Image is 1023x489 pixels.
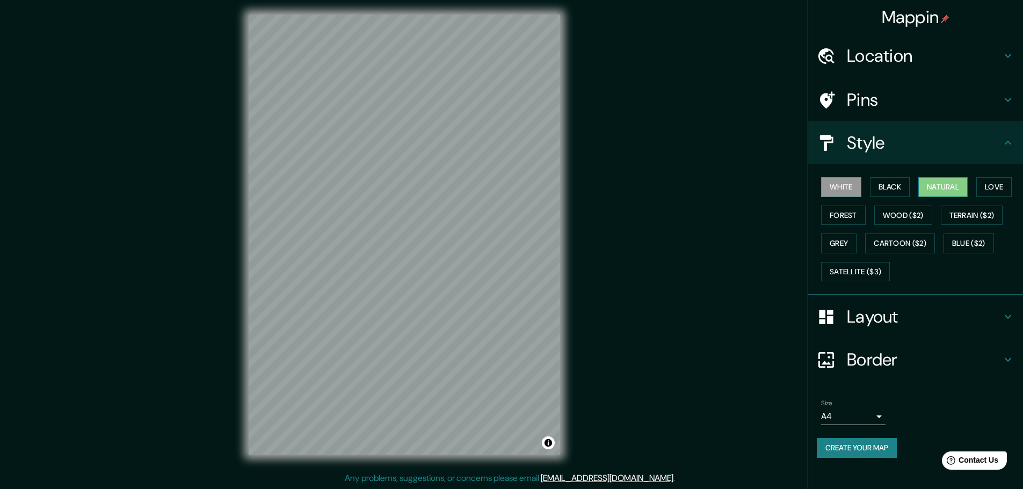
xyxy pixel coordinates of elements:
[817,438,897,458] button: Create your map
[976,177,1012,197] button: Love
[808,78,1023,121] div: Pins
[874,206,932,225] button: Wood ($2)
[927,447,1011,477] iframe: Help widget launcher
[821,408,886,425] div: A4
[675,472,677,485] div: .
[882,6,950,28] h4: Mappin
[821,233,857,253] button: Grey
[918,177,968,197] button: Natural
[941,14,949,23] img: pin-icon.png
[808,338,1023,381] div: Border
[847,349,1002,370] h4: Border
[865,233,935,253] button: Cartoon ($2)
[847,306,1002,327] h4: Layout
[821,177,861,197] button: White
[345,472,675,485] p: Any problems, suggestions, or concerns please email .
[870,177,910,197] button: Black
[677,472,679,485] div: .
[808,121,1023,164] div: Style
[808,295,1023,338] div: Layout
[847,132,1002,154] h4: Style
[808,34,1023,77] div: Location
[821,399,832,408] label: Size
[821,206,866,225] button: Forest
[821,262,890,282] button: Satellite ($3)
[542,436,555,449] button: Toggle attribution
[249,14,560,455] canvas: Map
[944,233,994,253] button: Blue ($2)
[847,45,1002,67] h4: Location
[941,206,1003,225] button: Terrain ($2)
[541,472,673,484] a: [EMAIL_ADDRESS][DOMAIN_NAME]
[847,89,1002,111] h4: Pins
